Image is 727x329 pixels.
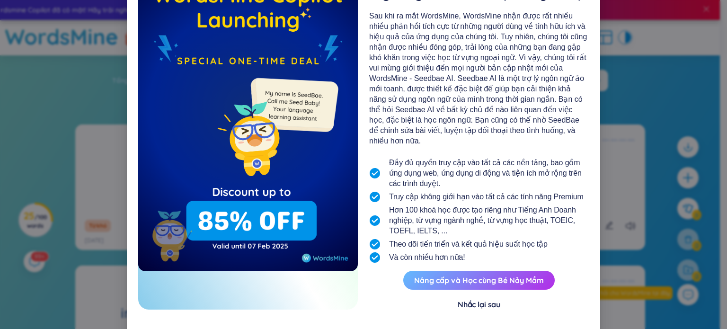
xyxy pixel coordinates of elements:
div: Sau khi ra mắt WordsMine, WordsMine nhận được rất nhiều nhiều phản hồi tích cực từ những người dù... [369,11,589,146]
span: Hơn 100 khoá học được tạo riêng như Tiếng Anh Doanh nghiệp, từ vựng ngành nghề, từ vựng học thuật... [389,205,589,236]
button: Nâng cấp và Học cùng Bé Nảy Mầm [403,271,555,290]
span: Và còn nhiều hơn nữa! [389,252,465,263]
div: Nhắc lại sau [458,299,500,310]
span: Đầy đủ quyền truy cập vào tất cả các nền tảng, bao gồm ứng dụng web, ứng dụng di động và tiện ích... [389,158,589,189]
img: minionSeedbaeSmile.22426523.png [213,89,285,190]
img: minionSeedbaeMessage.35ffe99e.png [246,59,340,153]
span: Theo dõi tiến triển và kết quả hiệu suất học tập [389,239,548,249]
span: Truy cập không giới hạn vào tất cả các tính năng Premium [389,192,584,202]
